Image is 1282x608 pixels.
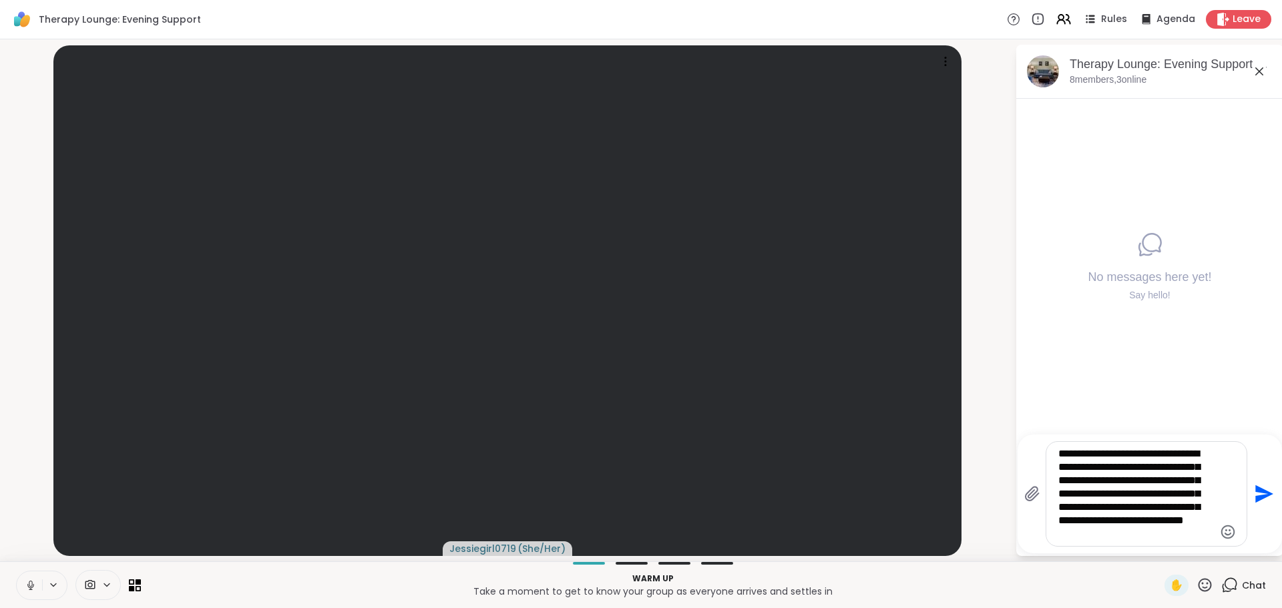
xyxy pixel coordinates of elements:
[1156,13,1195,26] span: Agenda
[1242,579,1266,592] span: Chat
[1027,55,1059,87] img: Therapy Lounge: Evening Support, Sep 07
[149,585,1156,598] p: Take a moment to get to know your group as everyone arrives and settles in
[1058,447,1214,541] textarea: Type your message
[1220,524,1236,540] button: Emoji picker
[1247,479,1277,509] button: Send
[11,8,33,31] img: ShareWell Logomark
[39,13,201,26] span: Therapy Lounge: Evening Support
[517,542,566,555] span: ( She/Her )
[1101,13,1127,26] span: Rules
[1233,13,1261,26] span: Leave
[1088,288,1211,302] div: Say hello!
[149,573,1156,585] p: Warm up
[1070,56,1273,73] div: Therapy Lounge: Evening Support, [DATE]
[449,542,516,555] span: Jessiegirl0719
[1070,73,1146,87] p: 8 members, 3 online
[1170,577,1183,593] span: ✋
[1088,269,1211,286] h4: No messages here yet!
